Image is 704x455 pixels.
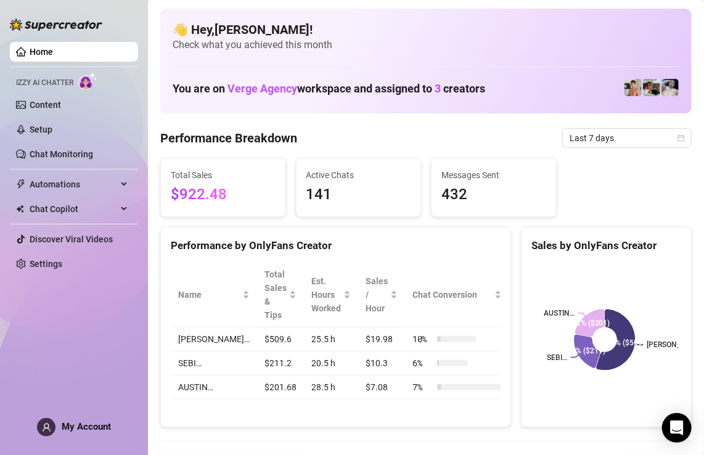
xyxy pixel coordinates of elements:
[42,423,51,432] span: user
[171,168,276,182] span: Total Sales
[264,268,287,322] span: Total Sales & Tips
[257,327,304,351] td: $509.6
[661,79,679,96] img: SEBI
[62,421,111,432] span: My Account
[171,327,257,351] td: [PERSON_NAME]…
[570,129,684,147] span: Last 7 days
[412,332,432,346] span: 10 %
[358,327,405,351] td: $19.98
[30,149,93,159] a: Chat Monitoring
[30,100,61,110] a: Content
[624,79,642,96] img: AUSTIN
[441,168,546,182] span: Messages Sent
[643,79,660,96] img: Logan Blake
[173,82,485,96] h1: You are on workspace and assigned to creators
[412,288,492,301] span: Chat Conversion
[544,309,575,318] text: AUSTIN…
[358,263,405,327] th: Sales / Hour
[30,234,113,244] a: Discover Viral Videos
[531,237,681,254] div: Sales by OnlyFans Creator
[16,77,73,89] span: Izzy AI Chatter
[178,288,240,301] span: Name
[304,351,358,375] td: 20.5 h
[78,72,97,90] img: AI Chatter
[257,375,304,400] td: $201.68
[171,351,257,375] td: SEBI…
[10,18,102,31] img: logo-BBDzfeDw.svg
[311,274,341,315] div: Est. Hours Worked
[435,82,441,95] span: 3
[30,199,117,219] span: Chat Copilot
[171,183,276,207] span: $922.48
[30,125,52,134] a: Setup
[405,263,509,327] th: Chat Conversion
[547,353,567,362] text: SEBI…
[306,183,411,207] span: 141
[30,259,62,269] a: Settings
[30,174,117,194] span: Automations
[16,179,26,189] span: thunderbolt
[304,327,358,351] td: 25.5 h
[441,183,546,207] span: 432
[173,21,679,38] h4: 👋 Hey, [PERSON_NAME] !
[171,375,257,400] td: AUSTIN…
[304,375,358,400] td: 28.5 h
[257,263,304,327] th: Total Sales & Tips
[306,168,411,182] span: Active Chats
[171,237,501,254] div: Performance by OnlyFans Creator
[662,413,692,443] div: Open Intercom Messenger
[366,274,388,315] span: Sales / Hour
[412,380,432,394] span: 7 %
[16,205,24,213] img: Chat Copilot
[257,351,304,375] td: $211.2
[227,82,297,95] span: Verge Agency
[160,129,297,147] h4: Performance Breakdown
[171,263,257,327] th: Name
[358,351,405,375] td: $10.3
[677,134,685,142] span: calendar
[358,375,405,400] td: $7.08
[173,38,679,52] span: Check what you achieved this month
[412,356,432,370] span: 6 %
[30,47,53,57] a: Home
